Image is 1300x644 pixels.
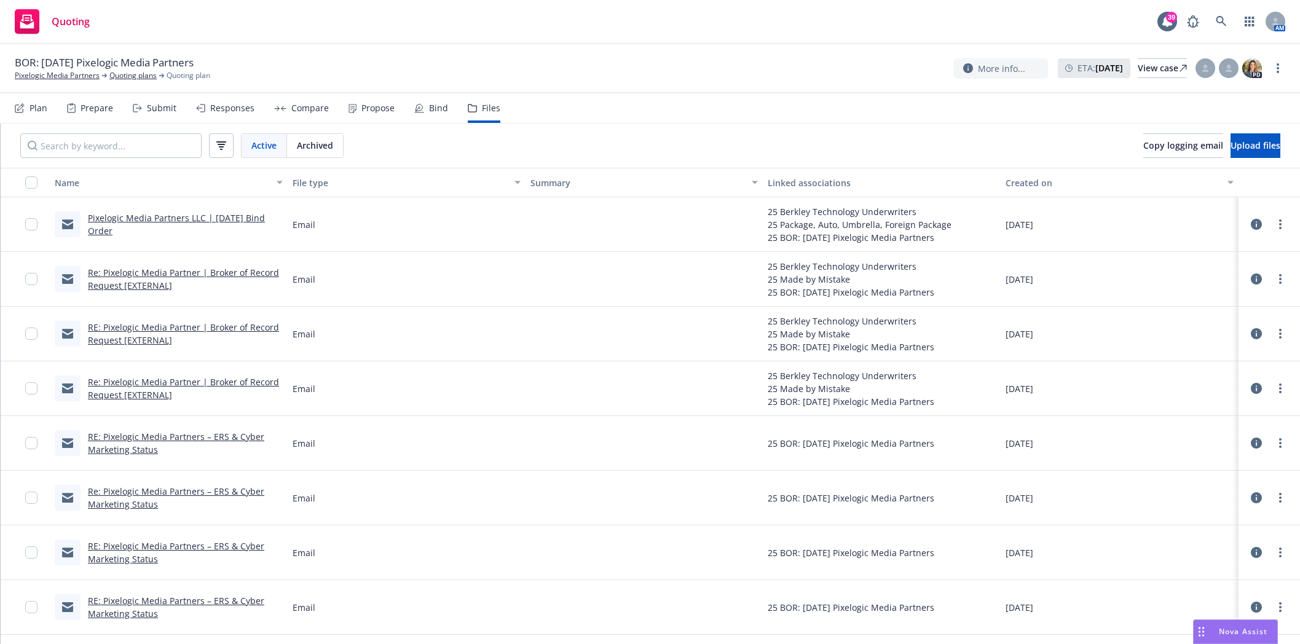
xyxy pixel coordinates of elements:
[251,139,277,152] span: Active
[1001,168,1239,197] button: Created on
[768,340,934,353] div: 25 BOR: [DATE] Pixelogic Media Partners
[482,103,500,113] div: Files
[768,260,934,273] div: 25 Berkley Technology Underwriters
[88,485,264,510] a: Re: Pixelogic Media Partners – ERS & Cyber Marketing Status
[25,176,37,189] input: Select all
[88,540,264,565] a: RE: Pixelogic Media Partners – ERS & Cyber Marketing Status
[1138,59,1187,77] div: View case
[293,176,507,189] div: File type
[768,231,951,244] div: 25 BOR: [DATE] Pixelogic Media Partners
[15,55,194,70] span: BOR: [DATE] Pixelogic Media Partners
[50,168,288,197] button: Name
[109,70,157,81] a: Quoting plans
[1273,600,1288,615] a: more
[293,546,315,559] span: Email
[361,103,395,113] div: Propose
[768,273,934,286] div: 25 Made by Mistake
[768,369,934,382] div: 25 Berkley Technology Underwriters
[768,328,934,340] div: 25 Made by Mistake
[768,205,951,218] div: 25 Berkley Technology Underwriters
[978,62,1025,75] span: More info...
[291,103,329,113] div: Compare
[10,4,95,39] a: Quoting
[52,17,90,26] span: Quoting
[768,601,934,614] div: 25 BOR: [DATE] Pixelogic Media Partners
[1242,58,1262,78] img: photo
[1006,492,1033,505] span: [DATE]
[25,273,37,285] input: Toggle Row Selected
[25,492,37,504] input: Toggle Row Selected
[25,546,37,559] input: Toggle Row Selected
[167,70,210,81] span: Quoting plan
[25,437,37,449] input: Toggle Row Selected
[1273,545,1288,560] a: more
[768,315,934,328] div: 25 Berkley Technology Underwriters
[88,212,265,237] a: Pixelogic Media Partners LLC | [DATE] Bind Order
[297,139,333,152] span: Archived
[30,103,47,113] div: Plan
[1193,619,1278,644] button: Nova Assist
[1209,9,1234,34] a: Search
[293,492,315,505] span: Email
[1231,139,1280,151] span: Upload files
[1006,546,1033,559] span: [DATE]
[88,431,264,455] a: RE: Pixelogic Media Partners – ERS & Cyber Marketing Status
[288,168,526,197] button: File type
[1273,436,1288,450] a: more
[88,321,279,346] a: RE: Pixelogic Media Partner | Broker of Record Request [EXTERNAL]
[1006,437,1033,450] span: [DATE]
[25,218,37,230] input: Toggle Row Selected
[768,176,996,189] div: Linked associations
[1138,58,1187,78] a: View case
[768,218,951,231] div: 25 Package, Auto, Umbrella, Foreign Package
[1006,601,1033,614] span: [DATE]
[1077,61,1123,74] span: ETA :
[1006,176,1220,189] div: Created on
[293,328,315,340] span: Email
[293,382,315,395] span: Email
[1006,273,1033,286] span: [DATE]
[953,58,1048,79] button: More info...
[1181,9,1205,34] a: Report a Bug
[1273,217,1288,232] a: more
[1006,328,1033,340] span: [DATE]
[81,103,113,113] div: Prepare
[25,328,37,340] input: Toggle Row Selected
[147,103,176,113] div: Submit
[768,286,934,299] div: 25 BOR: [DATE] Pixelogic Media Partners
[1273,490,1288,505] a: more
[293,437,315,450] span: Email
[768,395,934,408] div: 25 BOR: [DATE] Pixelogic Media Partners
[88,267,279,291] a: Re: Pixelogic Media Partner | Broker of Record Request [EXTERNAL]
[88,595,264,619] a: RE: Pixelogic Media Partners – ERS & Cyber Marketing Status
[1273,272,1288,286] a: more
[55,176,269,189] div: Name
[1231,133,1280,158] button: Upload files
[1143,133,1223,158] button: Copy logging email
[768,546,934,559] div: 25 BOR: [DATE] Pixelogic Media Partners
[526,168,763,197] button: Summary
[1143,139,1223,151] span: Copy logging email
[429,103,448,113] div: Bind
[530,176,745,189] div: Summary
[15,70,100,81] a: Pixelogic Media Partners
[768,382,934,395] div: 25 Made by Mistake
[25,382,37,395] input: Toggle Row Selected
[1095,62,1123,74] strong: [DATE]
[768,492,934,505] div: 25 BOR: [DATE] Pixelogic Media Partners
[768,437,934,450] div: 25 BOR: [DATE] Pixelogic Media Partners
[25,601,37,613] input: Toggle Row Selected
[293,273,315,286] span: Email
[210,103,254,113] div: Responses
[1006,382,1033,395] span: [DATE]
[293,601,315,614] span: Email
[1273,326,1288,341] a: more
[1219,626,1267,637] span: Nova Assist
[1194,620,1209,643] div: Drag to move
[1006,218,1033,231] span: [DATE]
[1237,9,1262,34] a: Switch app
[293,218,315,231] span: Email
[20,133,202,158] input: Search by keyword...
[1273,381,1288,396] a: more
[1270,61,1285,76] a: more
